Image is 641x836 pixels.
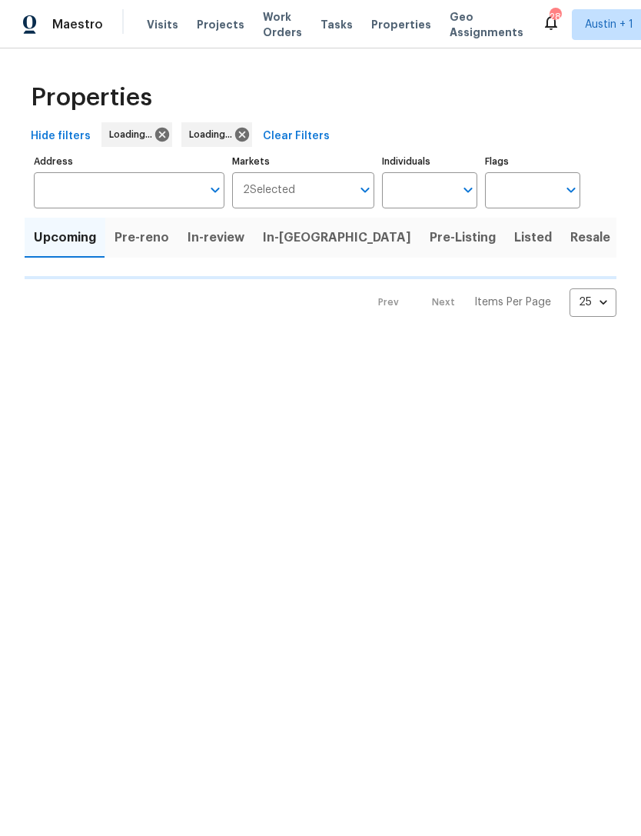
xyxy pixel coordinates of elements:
span: Pre-reno [115,227,169,248]
span: In-[GEOGRAPHIC_DATA] [263,227,411,248]
div: 25 [570,282,616,322]
button: Clear Filters [257,122,336,151]
nav: Pagination Navigation [364,288,616,317]
label: Address [34,157,224,166]
span: Pre-Listing [430,227,496,248]
span: Properties [371,17,431,32]
p: Items Per Page [474,295,551,310]
div: Loading... [181,122,252,147]
span: 2 Selected [243,184,295,197]
span: Hide filters [31,127,91,146]
span: Resale [570,227,610,248]
div: Loading... [101,122,172,147]
span: Austin + 1 [585,17,633,32]
label: Flags [485,157,580,166]
span: Geo Assignments [450,9,523,40]
button: Open [204,179,226,201]
label: Individuals [382,157,477,166]
label: Markets [232,157,375,166]
span: Properties [31,90,152,105]
div: 28 [550,9,560,25]
span: Visits [147,17,178,32]
button: Open [560,179,582,201]
span: Clear Filters [263,127,330,146]
span: In-review [188,227,244,248]
span: Projects [197,17,244,32]
span: Maestro [52,17,103,32]
button: Hide filters [25,122,97,151]
span: Tasks [320,19,353,30]
span: Upcoming [34,227,96,248]
button: Open [354,179,376,201]
span: Listed [514,227,552,248]
span: Loading... [189,127,238,142]
button: Open [457,179,479,201]
span: Work Orders [263,9,302,40]
span: Loading... [109,127,158,142]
